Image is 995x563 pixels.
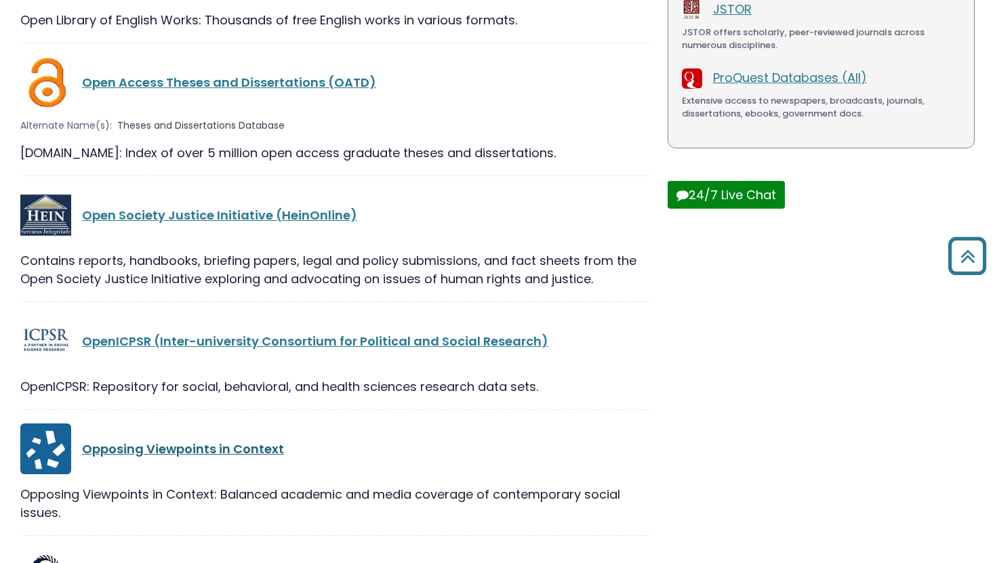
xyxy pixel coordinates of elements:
div: [DOMAIN_NAME]: Index of over 5 million open access graduate theses and dissertations. [20,144,651,162]
div: OpenICPSR: Repository for social, behavioral, and health sciences research data sets. [20,377,651,396]
a: OpenICPSR (Inter-university Consortium for Political and Social Research) [82,333,548,350]
a: Open Access Theses and Dissertations (OATD) [82,74,376,91]
a: Open Society Justice Initiative (HeinOnline) [82,207,357,224]
span: Alternate Name(s): [20,119,112,133]
div: Open Library of English Works: Thousands of free English works in various formats. [20,11,651,29]
div: Extensive access to newspapers, broadcasts, journals, dissertations, ebooks, government docs. [682,94,960,121]
p: Contains reports, handbooks, briefing papers, legal and policy submissions, and fact sheets from ... [20,251,651,288]
div: JSTOR offers scholarly, peer-reviewed journals across numerous disciplines. [682,26,960,52]
a: Opposing Viewpoints in Context [82,440,284,457]
a: Back to Top [943,243,992,268]
a: ProQuest Databases (All) [713,69,867,86]
a: JSTOR [713,1,752,18]
div: Opposing Viewpoints in Context: Balanced academic and media coverage of contemporary social issues. [20,485,651,522]
span: Theses and Dissertations Database [117,119,285,133]
button: 24/7 Live Chat [668,181,785,209]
